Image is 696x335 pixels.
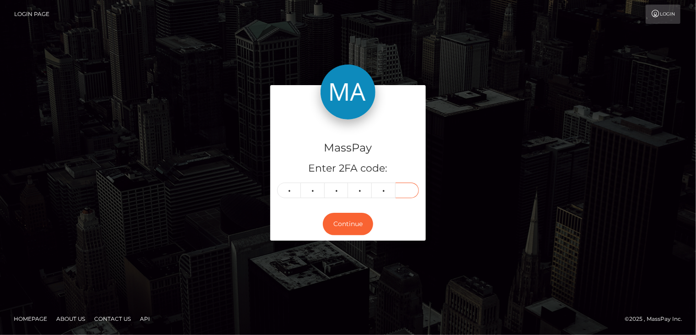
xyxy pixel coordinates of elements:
a: Homepage [10,312,51,326]
a: Contact Us [91,312,134,326]
div: © 2025 , MassPay Inc. [625,314,689,324]
button: Continue [323,213,373,235]
a: Login Page [14,5,49,24]
h4: MassPay [277,140,419,156]
a: About Us [53,312,89,326]
a: Login [646,5,680,24]
a: API [136,312,154,326]
h5: Enter 2FA code: [277,162,419,176]
img: MassPay [321,65,375,119]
